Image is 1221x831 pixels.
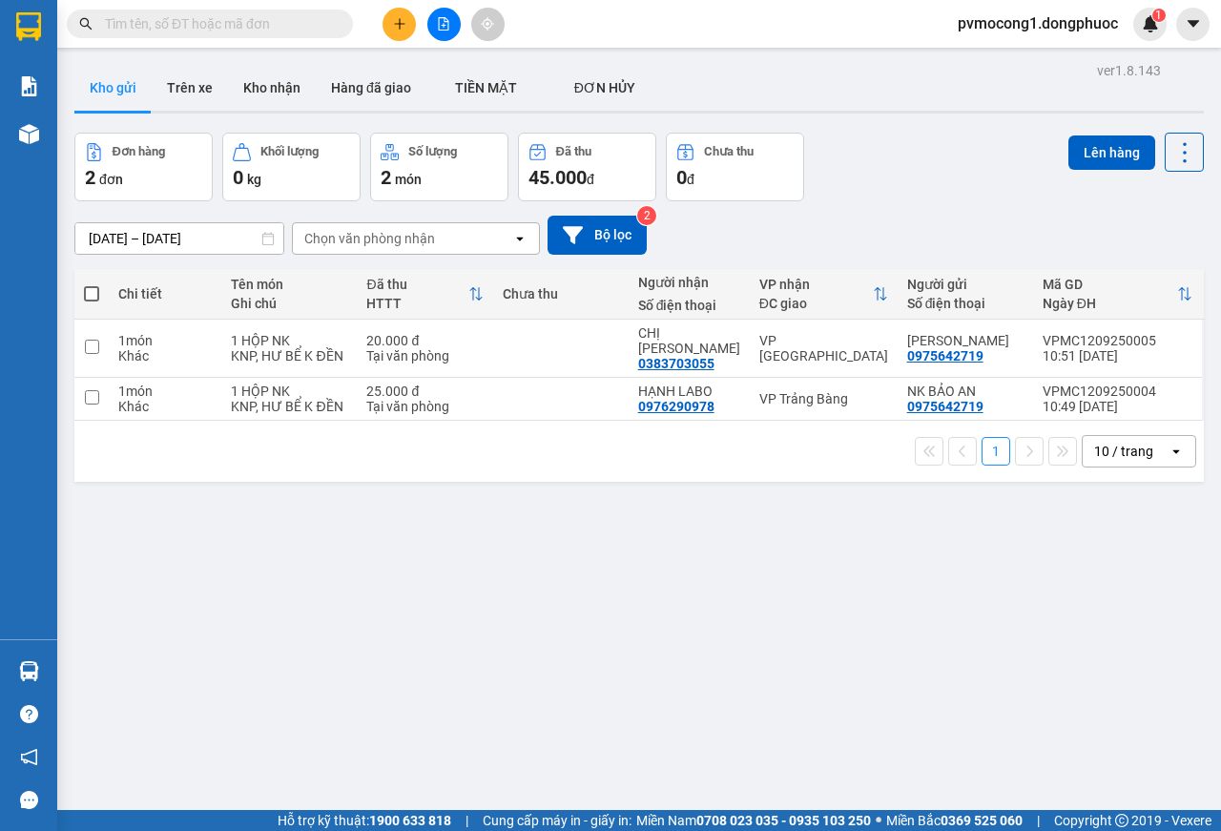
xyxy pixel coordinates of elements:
div: Tại văn phòng [366,348,483,364]
div: VP Trảng Bàng [759,391,888,406]
svg: open [1169,444,1184,459]
strong: 0708 023 035 - 0935 103 250 [696,813,871,828]
div: VPMC1209250004 [1043,384,1192,399]
button: Đã thu45.000đ [518,133,656,201]
span: ⚪️ [876,817,881,824]
th: Toggle SortBy [750,269,898,320]
span: aim [481,17,494,31]
div: 0976290978 [638,399,714,414]
button: Lên hàng [1068,135,1155,170]
span: copyright [1115,814,1128,827]
div: NK BẢO AN [907,384,1024,399]
span: plus [393,17,406,31]
button: Trên xe [152,65,228,111]
button: 1 [982,437,1010,466]
div: 25.000 đ [366,384,483,399]
div: 10 / trang [1094,442,1153,461]
span: đ [687,172,694,187]
span: Cung cấp máy in - giấy in: [483,810,631,831]
div: Đã thu [556,145,591,158]
span: 1 [1155,9,1162,22]
strong: 0369 525 060 [941,813,1023,828]
div: Chi tiết [118,286,212,301]
div: VP [GEOGRAPHIC_DATA] [759,333,888,364]
svg: open [512,231,528,246]
div: Khác [118,348,212,364]
div: 1 món [118,384,212,399]
sup: 2 [637,206,656,225]
div: Đã thu [366,277,467,292]
span: TIỀN MẶT [455,80,517,95]
span: file-add [437,17,450,31]
div: Ngày ĐH [1043,296,1177,311]
div: Số điện thoại [907,296,1024,311]
img: solution-icon [19,76,39,96]
button: plus [383,8,416,41]
div: NGUYỄN TUẤN [907,333,1024,348]
span: search [79,17,93,31]
span: đ [587,172,594,187]
div: Người nhận [638,275,740,290]
span: notification [20,748,38,766]
span: | [1037,810,1040,831]
span: pvmocong1.dongphuoc [942,11,1133,35]
button: Chưa thu0đ [666,133,804,201]
div: HẠNH LABO [638,384,740,399]
div: 1 món [118,333,212,348]
button: Bộ lọc [548,216,647,255]
button: file-add [427,8,461,41]
div: ver 1.8.143 [1097,60,1161,81]
div: 1 HỘP NK [231,333,347,348]
span: 2 [85,166,95,189]
button: Kho gửi [74,65,152,111]
div: 0975642719 [907,348,983,364]
span: 45.000 [528,166,587,189]
div: VPMC1209250005 [1043,333,1192,348]
img: icon-new-feature [1142,15,1159,32]
span: 0 [233,166,243,189]
th: Toggle SortBy [357,269,492,320]
div: Số điện thoại [638,298,740,313]
div: Đơn hàng [113,145,165,158]
div: Số lượng [408,145,457,158]
div: CHỊ HƯƠNG [638,325,740,356]
div: Chưa thu [704,145,754,158]
div: 20.000 đ [366,333,483,348]
div: Tại văn phòng [366,399,483,414]
button: Số lượng2món [370,133,508,201]
button: Khối lượng0kg [222,133,361,201]
div: KNP, HƯ BỂ K ĐỀN [231,348,347,364]
div: Khác [118,399,212,414]
img: logo-vxr [16,12,41,41]
span: 2 [381,166,391,189]
div: Ghi chú [231,296,347,311]
div: KNP, HƯ BỂ K ĐỀN [231,399,347,414]
div: Chưa thu [503,286,619,301]
span: kg [247,172,261,187]
input: Tìm tên, số ĐT hoặc mã đơn [105,13,330,34]
div: ĐC giao [759,296,873,311]
strong: 1900 633 818 [369,813,451,828]
span: ĐƠN HỦY [574,80,635,95]
input: Select a date range. [75,223,283,254]
div: Mã GD [1043,277,1177,292]
img: warehouse-icon [19,661,39,681]
div: 10:51 [DATE] [1043,348,1192,364]
th: Toggle SortBy [1033,269,1202,320]
span: đơn [99,172,123,187]
button: caret-down [1176,8,1210,41]
div: Tên món [231,277,347,292]
button: Đơn hàng2đơn [74,133,213,201]
div: 0383703055 [638,356,714,371]
span: Miền Nam [636,810,871,831]
sup: 1 [1152,9,1166,22]
span: caret-down [1185,15,1202,32]
div: Chọn văn phòng nhận [304,229,435,248]
button: Kho nhận [228,65,316,111]
span: Miền Bắc [886,810,1023,831]
div: VP nhận [759,277,873,292]
button: aim [471,8,505,41]
div: 0975642719 [907,399,983,414]
span: Hỗ trợ kỹ thuật: [278,810,451,831]
div: 10:49 [DATE] [1043,399,1192,414]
